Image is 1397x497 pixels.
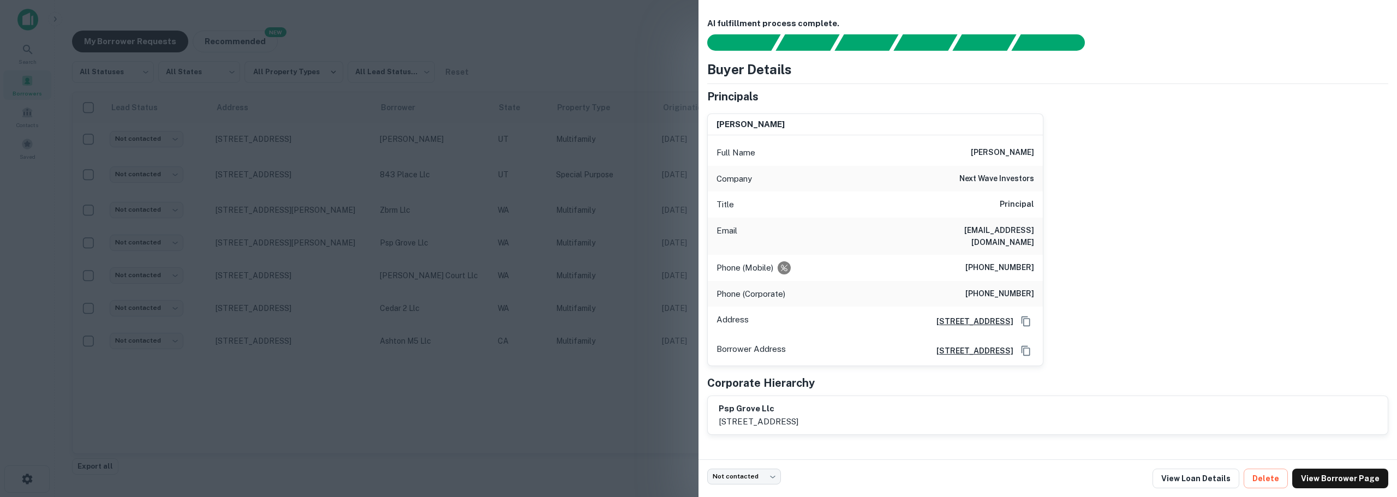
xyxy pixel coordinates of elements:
[707,17,1388,30] h6: AI fulfillment process complete.
[694,34,776,51] div: Sending borrower request to AI...
[717,343,786,359] p: Borrower Address
[928,315,1013,327] a: [STREET_ADDRESS]
[928,345,1013,357] a: [STREET_ADDRESS]
[778,261,791,274] div: Requests to not be contacted at this number
[834,34,898,51] div: Documents found, AI parsing details...
[971,146,1034,159] h6: [PERSON_NAME]
[717,313,749,330] p: Address
[717,118,785,131] h6: [PERSON_NAME]
[1244,469,1288,488] button: Delete
[1000,198,1034,211] h6: Principal
[707,469,781,484] div: Not contacted
[719,415,798,428] p: [STREET_ADDRESS]
[965,261,1034,274] h6: [PHONE_NUMBER]
[717,288,785,301] p: Phone (Corporate)
[717,146,755,159] p: Full Name
[1018,313,1034,330] button: Copy Address
[717,198,734,211] p: Title
[1018,343,1034,359] button: Copy Address
[1292,469,1388,488] a: View Borrower Page
[952,34,1016,51] div: Principals found, still searching for contact information. This may take time...
[1342,410,1397,462] iframe: Chat Widget
[717,224,737,248] p: Email
[1153,469,1239,488] a: View Loan Details
[965,288,1034,301] h6: [PHONE_NUMBER]
[1012,34,1098,51] div: AI fulfillment process complete.
[707,88,759,105] h5: Principals
[775,34,839,51] div: Your request is received and processing...
[717,261,773,274] p: Phone (Mobile)
[707,457,755,473] h5: Evidence
[959,172,1034,185] h6: next wave investors
[893,34,957,51] div: Principals found, AI now looking for contact information...
[719,403,798,415] h6: psp grove llc
[717,172,752,185] p: Company
[707,59,792,79] h4: Buyer Details
[707,375,815,391] h5: Corporate Hierarchy
[903,224,1034,248] h6: [EMAIL_ADDRESS][DOMAIN_NAME]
